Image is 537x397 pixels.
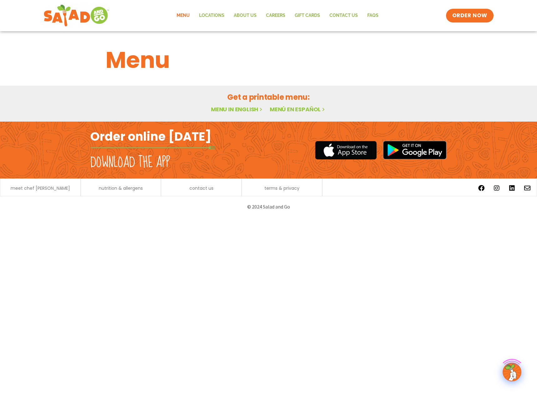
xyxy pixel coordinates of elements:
[264,186,299,190] a: terms & privacy
[290,8,325,23] a: GIFT CARDS
[211,105,263,113] a: Menu in English
[11,186,70,190] a: meet chef [PERSON_NAME]
[270,105,326,113] a: Menú en español
[99,186,143,190] a: nutrition & allergens
[93,203,444,211] p: © 2024 Salad and Go
[106,43,431,77] h1: Menu
[315,140,377,160] img: appstore
[229,8,261,23] a: About Us
[261,8,290,23] a: Careers
[446,9,494,23] a: ORDER NOW
[452,12,487,19] span: ORDER NOW
[90,154,170,171] h2: Download the app
[189,186,213,190] a: contact us
[172,8,194,23] a: Menu
[363,8,383,23] a: FAQs
[43,3,109,28] img: new-SAG-logo-768×292
[106,92,431,103] h2: Get a printable menu:
[172,8,383,23] nav: Menu
[383,141,447,159] img: google_play
[90,146,215,149] img: fork
[194,8,229,23] a: Locations
[325,8,363,23] a: Contact Us
[90,129,211,144] h2: Order online [DATE]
